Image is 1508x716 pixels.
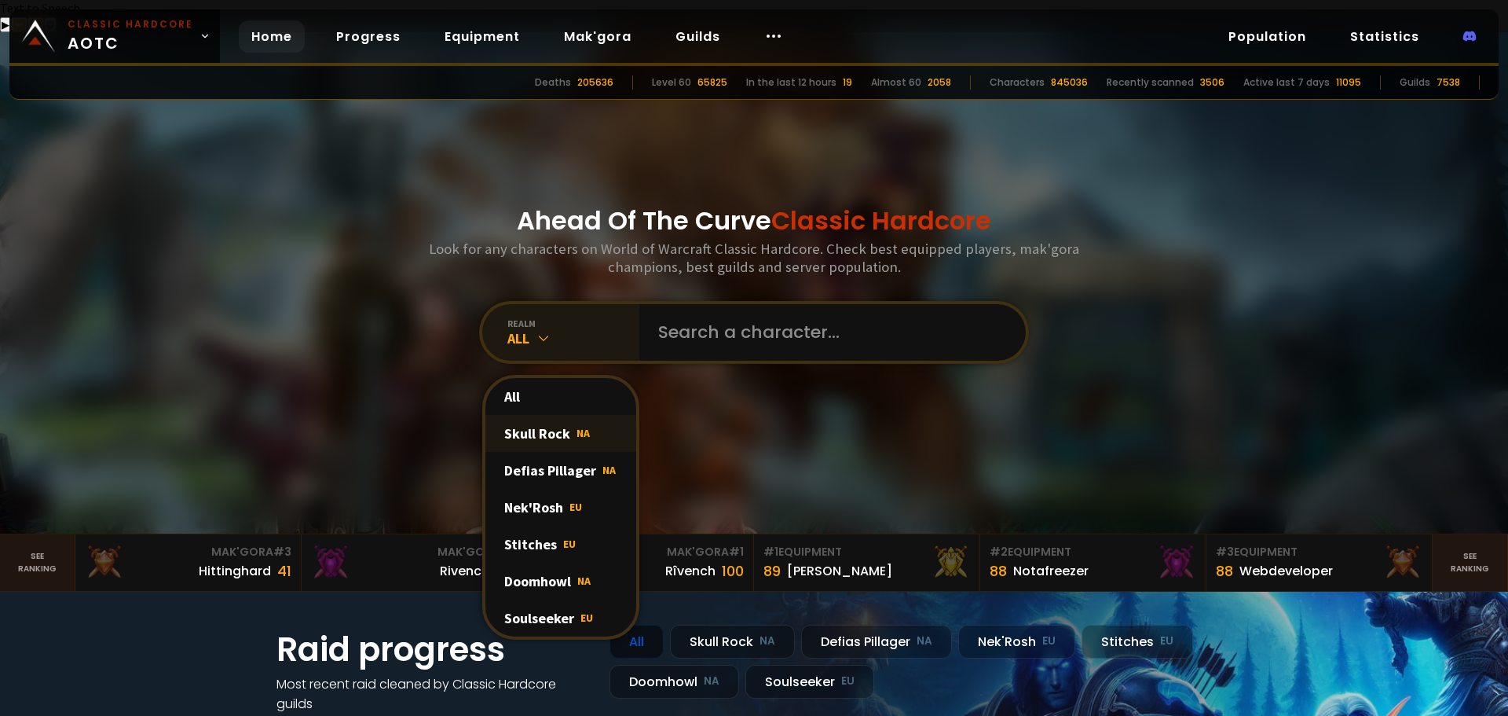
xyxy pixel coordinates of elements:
a: Mak'Gora#1Rîvench100 [528,534,754,591]
div: Level 60 [652,75,691,90]
a: AOTC [9,9,220,63]
div: Doomhowl [609,665,739,699]
div: Mak'Gora [85,544,291,560]
a: #1Equipment89[PERSON_NAME] [754,534,980,591]
div: Equipment [1216,544,1422,560]
span: # 3 [1216,544,1234,560]
div: 65825 [697,75,727,90]
a: Mak'gora [551,20,644,53]
div: realm [507,318,639,329]
div: All [485,378,636,415]
div: Soulseeker [485,600,636,637]
small: EU [1042,633,1056,649]
div: 88 [1216,560,1233,582]
div: All [507,329,639,347]
div: Skull Rock [670,625,795,659]
small: EU [841,674,855,689]
div: Nek'Rosh [958,625,1075,659]
small: EU [1160,633,1173,649]
div: Characters [990,75,1045,90]
span: # 3 [273,544,291,560]
div: 845036 [1051,75,1088,90]
div: Soulseeker [745,665,874,699]
div: Equipment [763,544,970,560]
a: Seeranking [1433,534,1508,591]
div: 19 [843,75,852,90]
a: Guilds [663,20,733,53]
div: Nek'Rosh [485,489,636,526]
div: Notafreezer [1013,561,1089,581]
a: Population [1216,20,1319,53]
a: Mak'Gora#2Rivench100 [302,534,528,591]
input: Search a character... [649,304,1007,361]
div: Hittinghard [199,561,271,581]
div: Skull Rock [485,415,636,452]
h1: Raid progress [276,625,591,674]
h1: Ahead Of The Curve [517,202,991,240]
div: 41 [277,560,291,582]
div: Deaths [535,75,571,90]
span: NA [577,574,591,588]
div: 7538 [1437,75,1460,90]
div: Guilds [1400,75,1430,90]
span: Classic Hardcore [771,203,991,238]
span: # 1 [729,544,744,560]
h4: Most recent raid cleaned by Classic Hardcore guilds [276,674,591,714]
span: NA [602,463,616,477]
div: 11095 [1336,75,1361,90]
div: 88 [990,560,1007,582]
div: In the last 12 hours [746,75,836,90]
div: Webdeveloper [1239,561,1333,581]
div: Stitches [1082,625,1193,659]
div: Recently scanned [1107,75,1194,90]
a: Statistics [1338,20,1432,53]
div: Equipment [990,544,1196,560]
div: Mak'Gora [311,544,518,560]
div: [PERSON_NAME] [787,561,892,581]
div: Stitches [485,526,636,563]
div: 100 [722,560,744,582]
span: AOTC [68,17,193,55]
div: 89 [763,560,781,582]
h3: Look for any characters on World of Warcraft Classic Hardcore. Check best equipped players, mak'g... [423,240,1085,276]
small: NA [759,633,775,649]
span: # 1 [763,544,778,560]
span: EU [580,611,593,625]
a: Progress [324,20,413,53]
div: 2058 [928,75,951,90]
div: Rivench [440,561,489,581]
a: Mak'Gora#3Hittinghard41 [75,534,302,591]
small: NA [917,633,932,649]
a: #2Equipment88Notafreezer [980,534,1206,591]
div: Defias Pillager [801,625,952,659]
a: Home [239,20,305,53]
span: EU [569,500,582,514]
div: Almost 60 [871,75,921,90]
div: Rîvench [665,561,716,581]
a: Equipment [432,20,533,53]
div: 3506 [1200,75,1224,90]
span: NA [576,426,590,440]
span: EU [563,537,576,551]
div: All [609,625,664,659]
div: 205636 [577,75,613,90]
span: # 2 [990,544,1008,560]
div: Mak'Gora [537,544,744,560]
div: Defias Pillager [485,452,636,489]
small: NA [704,674,719,689]
div: Active last 7 days [1243,75,1330,90]
div: Doomhowl [485,563,636,600]
a: #3Equipment88Webdeveloper [1206,534,1433,591]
